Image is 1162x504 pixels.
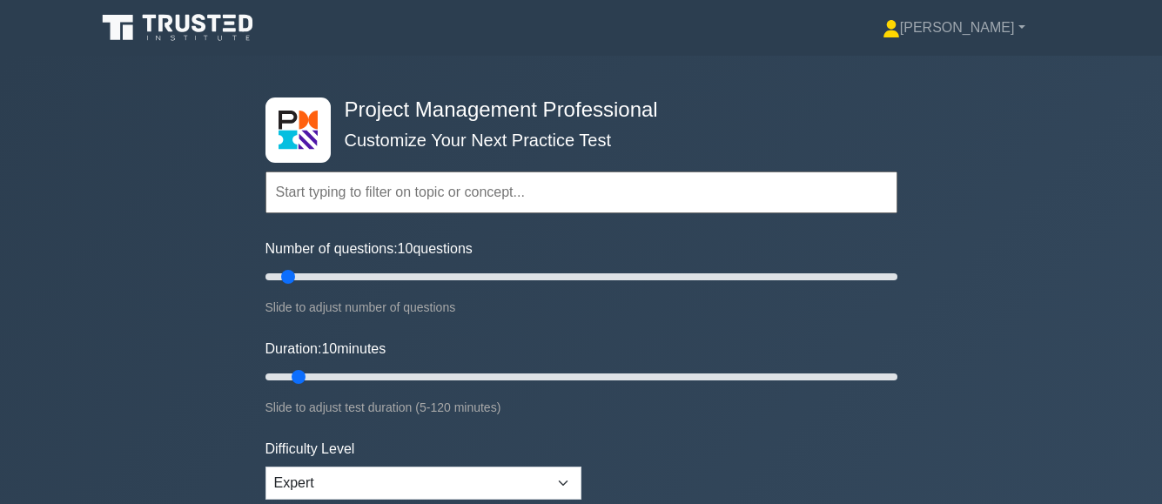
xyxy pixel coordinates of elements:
[265,239,473,259] label: Number of questions: questions
[265,171,897,213] input: Start typing to filter on topic or concept...
[321,341,337,356] span: 10
[265,297,897,318] div: Slide to adjust number of questions
[265,339,386,360] label: Duration: minutes
[841,10,1067,45] a: [PERSON_NAME]
[398,241,413,256] span: 10
[265,397,897,418] div: Slide to adjust test duration (5-120 minutes)
[338,97,812,123] h4: Project Management Professional
[265,439,355,460] label: Difficulty Level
